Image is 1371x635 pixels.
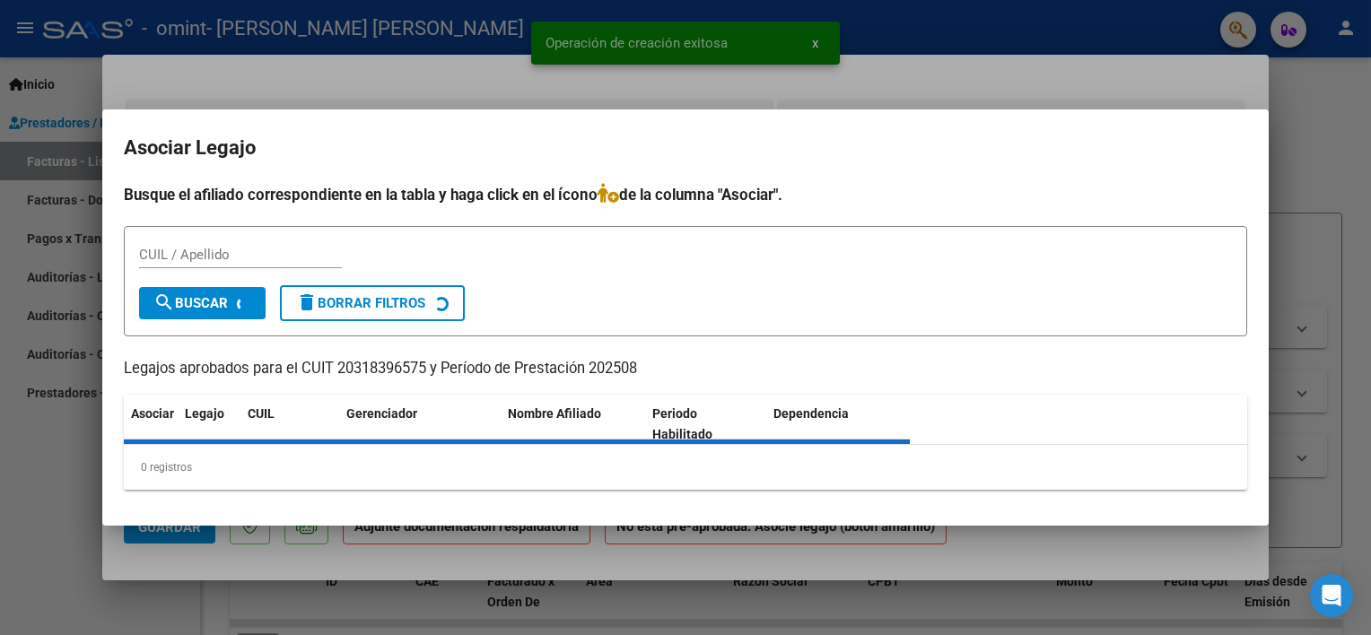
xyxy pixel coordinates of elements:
span: Buscar [153,295,228,311]
span: Asociar [131,406,174,421]
span: CUIL [248,406,275,421]
datatable-header-cell: Periodo Habilitado [645,395,766,454]
mat-icon: search [153,291,175,313]
datatable-header-cell: CUIL [240,395,339,454]
h4: Busque el afiliado correspondiente en la tabla y haga click en el ícono de la columna "Asociar". [124,183,1247,206]
mat-icon: delete [296,291,318,313]
p: Legajos aprobados para el CUIT 20318396575 y Período de Prestación 202508 [124,358,1247,380]
button: Borrar Filtros [280,285,465,321]
datatable-header-cell: Legajo [178,395,240,454]
div: 0 registros [124,445,1247,490]
span: Legajo [185,406,224,421]
datatable-header-cell: Gerenciador [339,395,501,454]
button: Buscar [139,287,266,319]
datatable-header-cell: Dependencia [766,395,911,454]
span: Dependencia [773,406,849,421]
span: Gerenciador [346,406,417,421]
div: Open Intercom Messenger [1310,574,1353,617]
datatable-header-cell: Asociar [124,395,178,454]
span: Nombre Afiliado [508,406,601,421]
span: Borrar Filtros [296,295,425,311]
span: Periodo Habilitado [652,406,712,441]
datatable-header-cell: Nombre Afiliado [501,395,645,454]
h2: Asociar Legajo [124,131,1247,165]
